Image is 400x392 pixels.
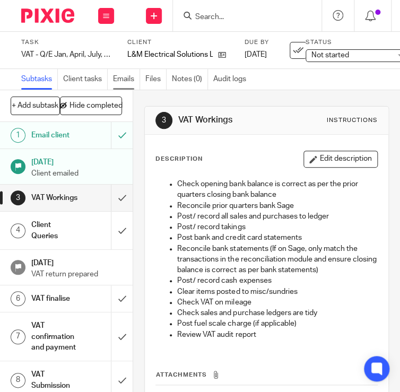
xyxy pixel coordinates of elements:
p: Check opening bank balance is correct as per the prior quarters closing bank balance [177,179,377,201]
div: 6 [11,291,25,306]
span: Attachments [156,372,207,378]
label: Due by [245,38,292,47]
a: Subtasks [21,69,58,90]
a: Notes (0) [172,69,208,90]
h1: Client Queries [31,217,77,244]
p: Post bank and credit card statements [177,232,377,243]
div: Instructions [327,116,378,125]
div: 7 [11,329,25,344]
p: Post fuel scale charge (if applicable) [177,318,377,329]
p: Review VAT audit report [177,329,377,340]
h1: VAT Workings [178,115,289,126]
p: VAT return prepared [31,269,123,280]
a: Emails [113,69,140,90]
span: [DATE] [245,51,267,58]
button: + Add subtask [11,97,60,115]
h1: VAT Workings [31,190,77,206]
div: 3 [11,190,25,205]
input: Search [194,13,290,22]
div: 8 [11,373,25,388]
p: L&M Electrical Solutions Ltd [127,49,213,60]
div: 3 [155,112,172,129]
p: Client emailed [31,168,123,179]
label: Client [127,38,234,47]
span: Not started [311,51,349,59]
button: Edit description [303,151,378,168]
p: Check sales and purchase ledgers are tidy [177,308,377,318]
button: Hide completed [60,97,123,115]
h1: Email client [31,127,77,143]
p: Post/ record takings [177,222,377,232]
div: 1 [11,128,25,143]
h1: VAT finalise [31,291,77,307]
h1: [DATE] [31,154,123,168]
p: Description [155,155,203,163]
p: Post/ record all sales and purchases to ledger [177,211,377,222]
a: Files [145,69,167,90]
p: Clear items posted to misc/sundries [177,286,377,297]
p: Post/ record cash expenses [177,275,377,286]
p: Reconcile bank statements (If on Sage, only match the transactions in the reconciliation module a... [177,243,377,276]
label: Task [21,38,114,47]
a: Client tasks [63,69,108,90]
img: Pixie [21,8,74,23]
h1: [DATE] [31,255,123,268]
div: 4 [11,223,25,238]
a: Audit logs [213,69,251,90]
h1: VAT confirmation and payment [31,318,77,355]
p: Check VAT on mileage [177,297,377,308]
span: Hide completed [69,102,123,110]
div: VAT - Q/E Jan, April, July, Oct [21,49,114,60]
p: Reconcile prior quarters bank Sage [177,201,377,211]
